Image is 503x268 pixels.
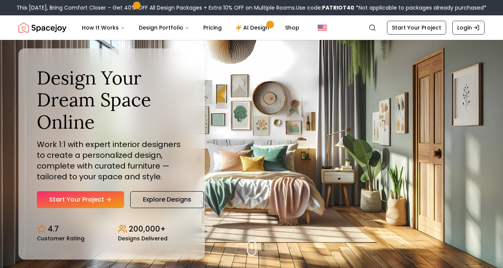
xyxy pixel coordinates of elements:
a: Spacejoy [18,20,66,35]
a: Explore Designs [130,191,204,208]
p: 200,000+ [129,223,166,234]
h1: Design Your Dream Space Online [37,67,186,133]
a: Login [452,21,485,35]
span: Use code: [296,4,354,12]
small: Customer Rating [37,236,85,241]
p: 4.7 [48,223,59,234]
a: Pricing [197,20,228,35]
a: Start Your Project [387,21,446,35]
small: Designs Delivered [118,236,168,241]
b: PATRIOT40 [322,4,354,12]
nav: Main [76,20,305,35]
nav: Global [18,15,485,40]
a: AI Design [229,20,277,35]
button: How It Works [76,20,131,35]
a: Shop [279,20,305,35]
span: *Not applicable to packages already purchased* [354,4,486,12]
button: Design Portfolio [133,20,196,35]
p: Work 1:1 with expert interior designers to create a personalized design, complete with curated fu... [37,139,186,182]
div: This [DATE], Bring Comfort Closer – Get 40% OFF All Design Packages + Extra 10% OFF on Multiple R... [17,4,486,12]
a: Start Your Project [37,191,124,208]
img: Spacejoy Logo [18,20,66,35]
div: Design stats [37,217,186,241]
img: United States [318,23,327,32]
